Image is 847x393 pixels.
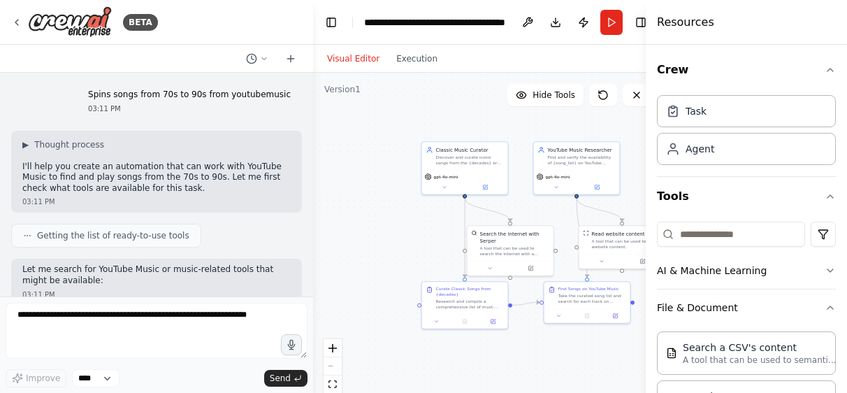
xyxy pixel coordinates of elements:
[507,84,584,106] button: Hide Tools
[270,373,291,384] span: Send
[22,264,291,286] p: Let me search for YouTube Music or music-related tools that might be available:
[657,90,836,176] div: Crew
[461,199,468,278] g: Edge from ccf7436d-9e14-4a51-80b0-258ede0dc42f to a6c72fcd-9805-48ca-aae1-4d183f4a6f3a
[683,355,837,366] p: A tool that can be used to semantic search a query from a CSV's content.
[548,146,616,153] div: YouTube Music Researcher
[686,142,714,156] div: Agent
[321,13,341,32] button: Hide left sidebar
[319,50,388,67] button: Visual Editor
[280,50,302,67] button: Start a new chat
[281,334,302,355] button: Click to speak your automation idea
[666,348,677,359] img: CSVSearchTool
[88,90,291,101] p: Spins songs from 70s to 90s from youtubemusic
[533,141,621,195] div: YouTube Music ResearcherFind and verify the availability of {song_list} on YouTube Music, providi...
[631,13,651,32] button: Hide right sidebar
[657,252,836,289] button: AI & Machine Learning
[592,238,661,250] div: A tool that can be used to read a website content.
[657,50,836,90] button: Crew
[22,196,291,207] div: 03:11 PM
[461,199,514,222] g: Edge from ccf7436d-9e14-4a51-80b0-258ede0dc42f to 36ba4429-922f-4b5e-b686-5ddff580ce74
[683,341,837,355] div: Search a CSV's content
[480,245,549,257] div: A tool that can be used to search the internet with a search_query. Supports different search typ...
[22,290,291,300] div: 03:11 PM
[436,299,504,310] div: Research and compile a comprehensive list of must-hear songs from the {decades} era. Include a mi...
[436,146,504,153] div: Classic Music Curator
[533,90,575,101] span: Hide Tools
[623,257,663,266] button: Open in side panel
[584,230,589,236] img: ScrapeWebsiteTool
[657,14,714,31] h4: Resources
[22,139,104,150] button: ▶Thought process
[592,230,645,237] div: Read website content
[472,230,477,236] img: SerperDevTool
[544,281,631,324] div: Find Songs on YouTube MusicTake the curated song list and search for each track on YouTube Music....
[434,174,458,180] span: gpt-4o-mini
[481,317,505,326] button: Open in side panel
[603,312,627,320] button: Open in side panel
[577,183,617,192] button: Open in side panel
[88,103,291,114] div: 03:11 PM
[546,174,570,180] span: gpt-4o-mini
[548,155,616,166] div: Find and verify the availability of {song_list} on YouTube Music, providing direct links and alte...
[324,339,342,357] button: zoom in
[364,15,505,29] nav: breadcrumb
[512,299,540,308] g: Edge from a6c72fcd-9805-48ca-aae1-4d183f4a6f3a to 11b7e8e0-4af8-45a5-99c3-95a3e49532d9
[467,225,554,276] div: SerperDevToolSearch the internet with SerperA tool that can be used to search the internet with a...
[28,6,112,38] img: Logo
[480,230,549,244] div: Search the internet with Serper
[686,104,707,118] div: Task
[123,14,158,31] div: BETA
[421,141,509,195] div: Classic Music CuratorDiscover and curate iconic songs from the {decades} era, focusing on popular...
[436,155,504,166] div: Discover and curate iconic songs from the {decades} era, focusing on popular hits, hidden gems, a...
[573,199,625,222] g: Edge from 09aeb9fe-bd11-4477-a389-f629361e5ccd to 1875a8c3-3000-43c6-98d7-1f8a2ff74f39
[37,230,189,241] span: Getting the list of ready-to-use tools
[22,139,29,150] span: ▶
[6,369,66,387] button: Improve
[26,373,60,384] span: Improve
[572,312,602,320] button: No output available
[558,286,619,292] div: Find Songs on YouTube Music
[657,290,836,326] button: File & Document
[450,317,479,326] button: No output available
[324,84,361,95] div: Version 1
[264,370,307,387] button: Send
[34,139,104,150] span: Thought process
[511,264,551,273] button: Open in side panel
[388,50,446,67] button: Execution
[573,199,591,278] g: Edge from 09aeb9fe-bd11-4477-a389-f629361e5ccd to 11b7e8e0-4af8-45a5-99c3-95a3e49532d9
[465,183,505,192] button: Open in side panel
[657,177,836,216] button: Tools
[436,286,504,297] div: Curate Classic Songs from {decades}
[558,293,626,304] div: Take the curated song list and search for each track on YouTube Music. Verify availability, find ...
[22,162,291,194] p: I'll help you create an automation that can work with YouTube Music to find and play songs from t...
[421,281,509,329] div: Curate Classic Songs from {decades}Research and compile a comprehensive list of must-hear songs f...
[579,225,666,269] div: ScrapeWebsiteToolRead website contentA tool that can be used to read a website content.
[240,50,274,67] button: Switch to previous chat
